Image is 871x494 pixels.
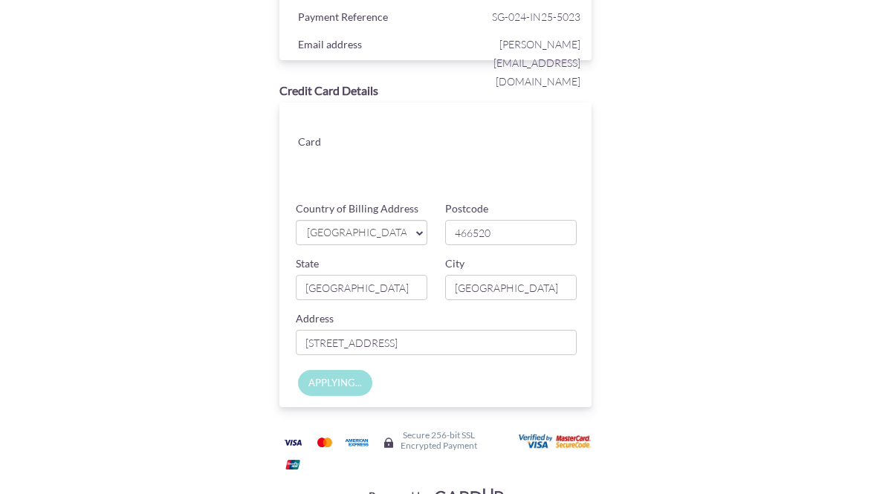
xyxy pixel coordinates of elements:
span: [GEOGRAPHIC_DATA] [305,225,406,241]
h6: Secure 256-bit SSL Encrypted Payment [401,430,477,449]
img: User card [519,434,593,450]
img: Union Pay [278,455,308,474]
label: City [445,256,464,271]
img: Visa [278,433,308,452]
div: Credit Card Details [279,82,591,100]
span: SG-024-IN25-5023 [439,7,580,26]
label: Address [296,311,334,326]
iframe: Secure card expiration date input frame [375,150,476,177]
span: [PERSON_NAME][EMAIL_ADDRESS][DOMAIN_NAME] [439,35,580,91]
a: [GEOGRAPHIC_DATA] [296,220,427,245]
label: Postcode [445,201,488,216]
div: Email address [287,35,439,57]
img: Mastercard [310,433,340,452]
label: Country of Billing Address [296,201,418,216]
label: State [296,256,319,271]
iframe: Secure card number input frame [375,117,578,144]
img: American Express [342,433,372,452]
div: Payment Reference [287,7,439,30]
img: Secure lock [383,437,395,449]
iframe: Secure card security code input frame [477,150,578,177]
div: Card [287,132,363,155]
